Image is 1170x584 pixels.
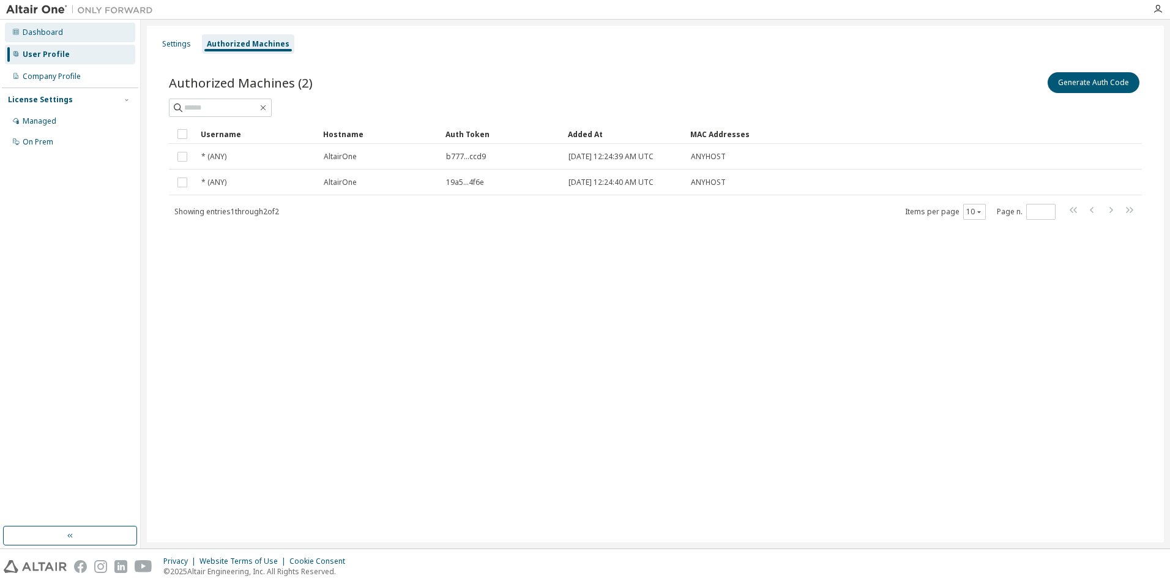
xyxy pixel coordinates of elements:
span: Showing entries 1 through 2 of 2 [174,206,279,217]
button: Generate Auth Code [1048,72,1139,93]
div: MAC Addresses [690,124,1013,144]
img: youtube.svg [135,560,152,573]
span: ANYHOST [691,152,726,162]
img: instagram.svg [94,560,107,573]
div: Hostname [323,124,436,144]
span: AltairOne [324,178,357,187]
div: Auth Token [445,124,558,144]
span: 19a5...4f6e [446,178,484,187]
span: ANYHOST [691,178,726,187]
div: Privacy [163,556,199,566]
div: Website Terms of Use [199,556,289,566]
div: Managed [23,116,56,126]
div: Settings [162,39,191,49]
div: Cookie Consent [289,556,352,566]
div: Username [201,124,313,144]
img: Altair One [6,4,159,16]
button: 10 [966,207,983,217]
div: Authorized Machines [207,39,289,49]
div: License Settings [8,95,73,105]
img: altair_logo.svg [4,560,67,573]
span: b777...ccd9 [446,152,486,162]
div: Added At [568,124,680,144]
img: linkedin.svg [114,560,127,573]
span: [DATE] 12:24:40 AM UTC [568,178,654,187]
div: User Profile [23,50,70,59]
span: [DATE] 12:24:39 AM UTC [568,152,654,162]
div: On Prem [23,137,53,147]
img: facebook.svg [74,560,87,573]
span: Page n. [997,204,1056,220]
div: Company Profile [23,72,81,81]
div: Dashboard [23,28,63,37]
span: Items per page [905,204,986,220]
span: AltairOne [324,152,357,162]
span: * (ANY) [201,152,226,162]
span: Authorized Machines (2) [169,74,313,91]
p: © 2025 Altair Engineering, Inc. All Rights Reserved. [163,566,352,577]
span: * (ANY) [201,178,226,187]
